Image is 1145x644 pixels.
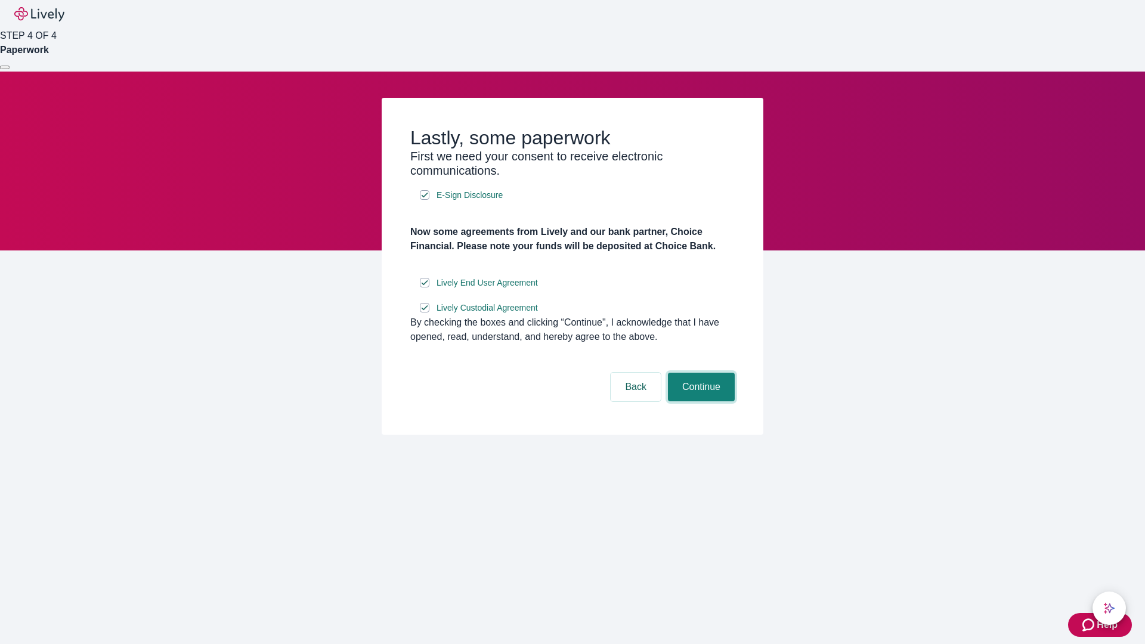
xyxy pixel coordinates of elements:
[437,189,503,202] span: E-Sign Disclosure
[1093,592,1126,625] button: chat
[410,315,735,344] div: By checking the boxes and clicking “Continue", I acknowledge that I have opened, read, understand...
[434,188,505,203] a: e-sign disclosure document
[1103,602,1115,614] svg: Lively AI Assistant
[434,275,540,290] a: e-sign disclosure document
[1082,618,1097,632] svg: Zendesk support icon
[1097,618,1118,632] span: Help
[1068,613,1132,637] button: Zendesk support iconHelp
[611,373,661,401] button: Back
[410,225,735,253] h4: Now some agreements from Lively and our bank partner, Choice Financial. Please note your funds wi...
[14,7,64,21] img: Lively
[434,301,540,315] a: e-sign disclosure document
[437,277,538,289] span: Lively End User Agreement
[668,373,735,401] button: Continue
[410,126,735,149] h2: Lastly, some paperwork
[410,149,735,178] h3: First we need your consent to receive electronic communications.
[437,302,538,314] span: Lively Custodial Agreement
